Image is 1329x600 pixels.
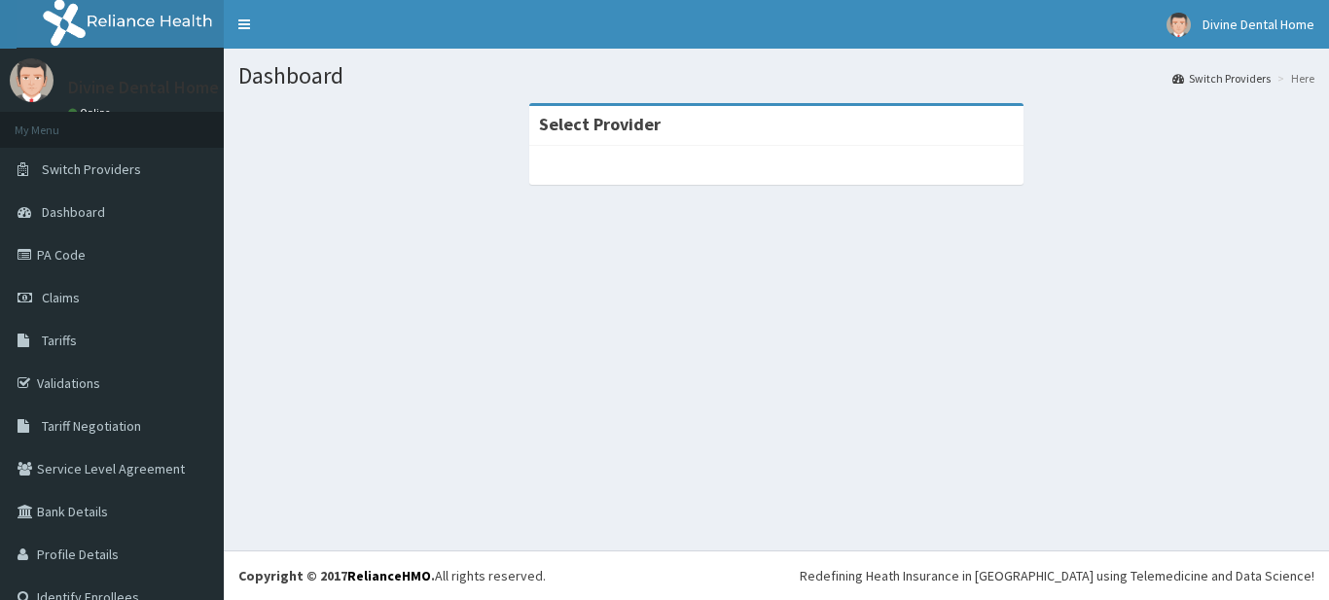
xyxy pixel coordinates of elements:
h1: Dashboard [238,63,1314,88]
span: Switch Providers [42,160,141,178]
span: Tariffs [42,332,77,349]
footer: All rights reserved. [224,550,1329,600]
li: Here [1273,70,1314,87]
span: Divine Dental Home [1203,16,1314,33]
span: Dashboard [42,203,105,221]
p: Divine Dental Home [68,79,219,96]
strong: Select Provider [539,113,661,135]
div: Redefining Heath Insurance in [GEOGRAPHIC_DATA] using Telemedicine and Data Science! [800,566,1314,585]
a: Online [68,106,115,120]
span: Claims [42,289,80,306]
a: RelianceHMO [347,567,431,584]
img: User Image [10,58,54,102]
a: Switch Providers [1172,70,1271,87]
img: User Image [1167,13,1191,37]
span: Tariff Negotiation [42,417,141,435]
strong: Copyright © 2017 . [238,567,435,584]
